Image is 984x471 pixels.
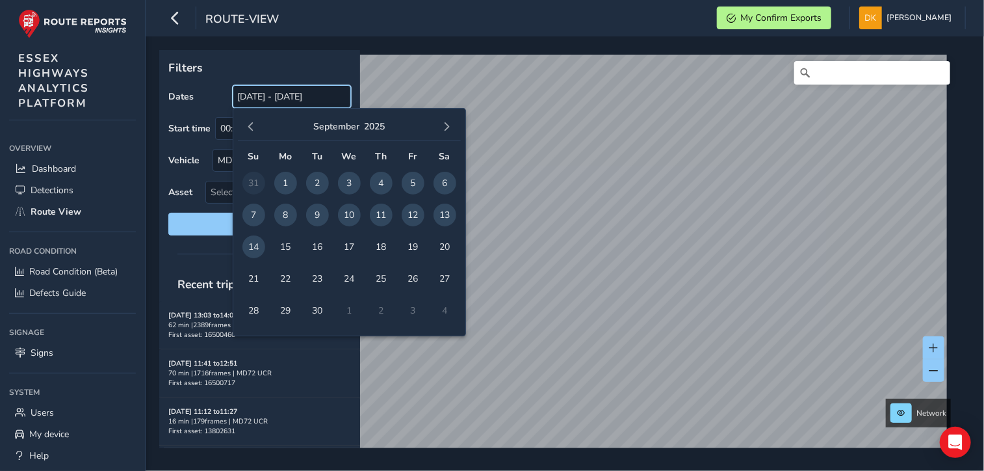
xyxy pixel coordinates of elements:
span: route-view [205,11,279,29]
a: Users [9,402,136,424]
label: Vehicle [168,154,200,167]
span: 30 [306,299,329,322]
span: 4 [370,172,393,195]
strong: [DATE] 11:12 to 11:27 [168,407,237,416]
span: First asset: 16500460 [168,330,235,340]
span: ESSEX HIGHWAYS ANALYTICS PLATFORM [18,51,89,111]
button: Reset filters [168,213,351,235]
span: Fr [409,150,417,163]
span: 27 [434,267,456,290]
a: My device [9,424,136,445]
span: 17 [338,235,361,258]
span: 14 [242,235,265,258]
span: 19 [402,235,424,258]
span: First asset: 16500717 [168,378,235,388]
div: Overview [9,139,136,158]
span: 16 [306,235,329,258]
span: 26 [402,267,424,290]
div: Open Intercom Messenger [940,427,971,458]
span: Users [31,407,54,419]
a: Signs [9,342,136,364]
a: Dashboard [9,158,136,180]
span: 2 [306,172,329,195]
strong: [DATE] 11:41 to 12:51 [168,358,237,368]
div: 70 min | 1716 frames | MD72 UCR [168,368,351,378]
span: 1 [274,172,297,195]
span: 23 [306,267,329,290]
span: 11 [370,204,393,226]
img: diamond-layout [859,7,882,29]
span: 5 [402,172,424,195]
input: Search [794,61,950,85]
button: My Confirm Exports [717,7,831,29]
p: Filters [168,59,351,76]
span: Sa [439,150,450,163]
a: Detections [9,180,136,201]
span: 21 [242,267,265,290]
span: Dashboard [32,163,76,175]
span: 10 [338,204,361,226]
span: First asset: 13802631 [168,426,235,436]
span: Tu [312,150,322,163]
span: Th [375,150,387,163]
div: System [9,383,136,402]
span: Network [916,408,946,418]
span: [PERSON_NAME] [887,7,952,29]
span: 28 [242,299,265,322]
a: Route View [9,201,136,222]
span: 6 [434,172,456,195]
span: 18 [370,235,393,258]
span: We [342,150,357,163]
a: Help [9,445,136,466]
span: 24 [338,267,361,290]
span: 22 [274,267,297,290]
span: Recent trips [168,267,250,301]
span: 8 [274,204,297,226]
span: 7 [242,204,265,226]
div: Road Condition [9,241,136,261]
button: September [313,120,359,133]
div: Signage [9,323,136,342]
strong: [DATE] 13:03 to 14:04 [168,310,237,320]
button: 2025 [364,120,385,133]
span: Signs [31,347,53,359]
span: 25 [370,267,393,290]
span: Help [29,450,49,462]
span: Select an asset code [206,182,329,203]
span: Defects Guide [29,287,86,299]
span: 3 [338,172,361,195]
span: 9 [306,204,329,226]
a: Road Condition (Beta) [9,261,136,282]
span: 20 [434,235,456,258]
div: 62 min | 2389 frames | MD72 UCR [168,320,351,330]
button: [PERSON_NAME] [859,7,956,29]
span: 12 [402,204,424,226]
label: Dates [168,90,194,103]
span: Su [248,150,259,163]
span: Route View [31,206,81,218]
span: Detections [31,184,73,196]
div: 16 min | 179 frames | MD72 UCR [168,416,351,426]
a: Defects Guide [9,282,136,304]
span: 13 [434,204,456,226]
div: MD72 UCR [213,150,329,171]
span: My Confirm Exports [740,12,822,24]
span: Reset filters [178,218,341,230]
span: 15 [274,235,297,258]
canvas: Map [164,55,947,463]
span: Mo [279,150,292,163]
img: rr logo [18,9,127,38]
label: Start time [168,122,211,135]
span: 29 [274,299,297,322]
span: Road Condition (Beta) [29,265,118,278]
span: My device [29,428,69,440]
label: Asset [168,186,192,198]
